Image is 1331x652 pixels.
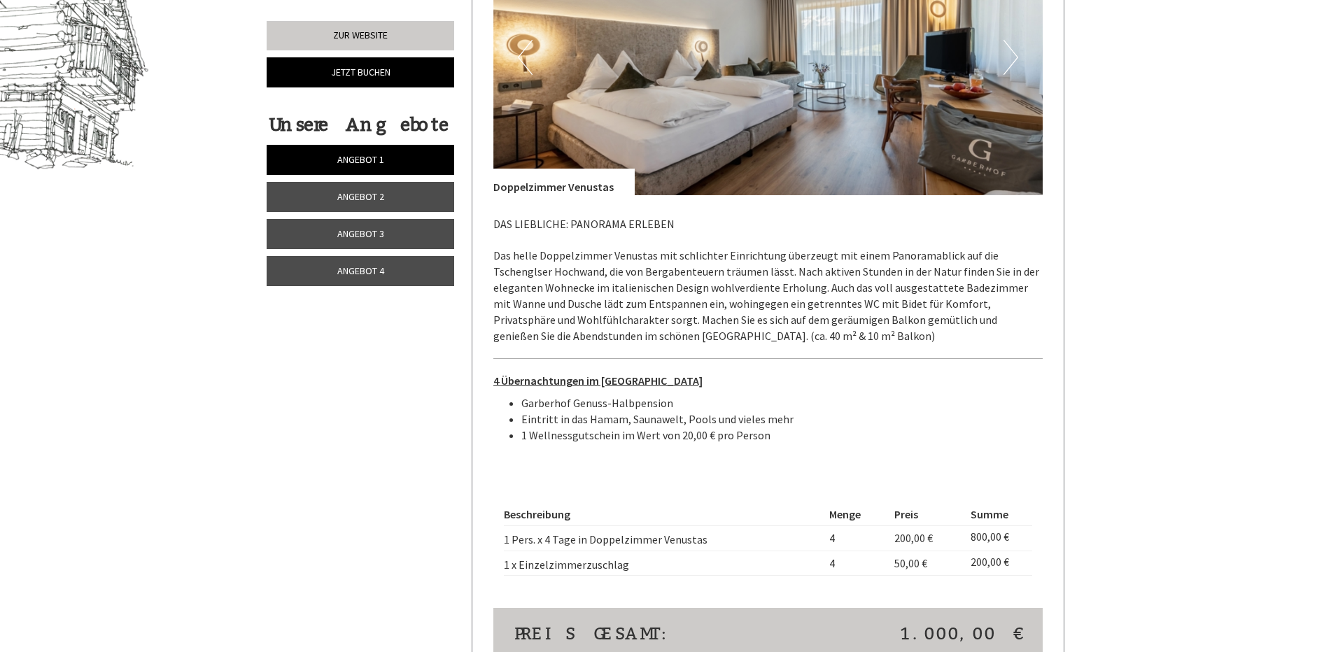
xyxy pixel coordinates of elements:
td: 1 x Einzelzimmerzuschlag [504,551,824,576]
th: Menge [824,504,889,525]
li: 1 Wellnessgutschein im Wert von 20,00 € pro Person [521,427,1043,444]
button: Next [1003,40,1018,75]
th: Summe [965,504,1032,525]
u: 4 Übernachtungen im [GEOGRAPHIC_DATA] [493,374,703,388]
li: Garberhof Genuss-Halbpension [521,395,1043,411]
p: DAS LIEBLICHE: PANORAMA ERLEBEN Das helle Doppelzimmer Venustas mit schlichter Einrichtung überze... [493,216,1043,344]
td: 800,00 € [965,525,1032,551]
td: 1 Pers. x 4 Tage in Doppelzimmer Venustas [504,525,824,551]
span: 1.000,00 € [901,622,1022,646]
td: 4 [824,525,889,551]
div: Unsere Angebote [267,112,450,138]
span: Angebot 1 [337,153,384,166]
a: Jetzt buchen [267,57,454,87]
button: Previous [518,40,533,75]
th: Preis [889,504,965,525]
td: 4 [824,551,889,576]
div: Doppelzimmer Venustas [493,169,635,195]
span: 50,00 € [894,556,927,570]
span: Angebot 4 [337,264,384,277]
a: Zur Website [267,21,454,50]
span: Angebot 3 [337,227,384,240]
div: Preis gesamt: [504,622,768,646]
span: 200,00 € [894,531,933,545]
span: Angebot 2 [337,190,384,203]
li: Eintritt in das Hamam, Saunawelt, Pools und vieles mehr [521,411,1043,427]
th: Beschreibung [504,504,824,525]
td: 200,00 € [965,551,1032,576]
